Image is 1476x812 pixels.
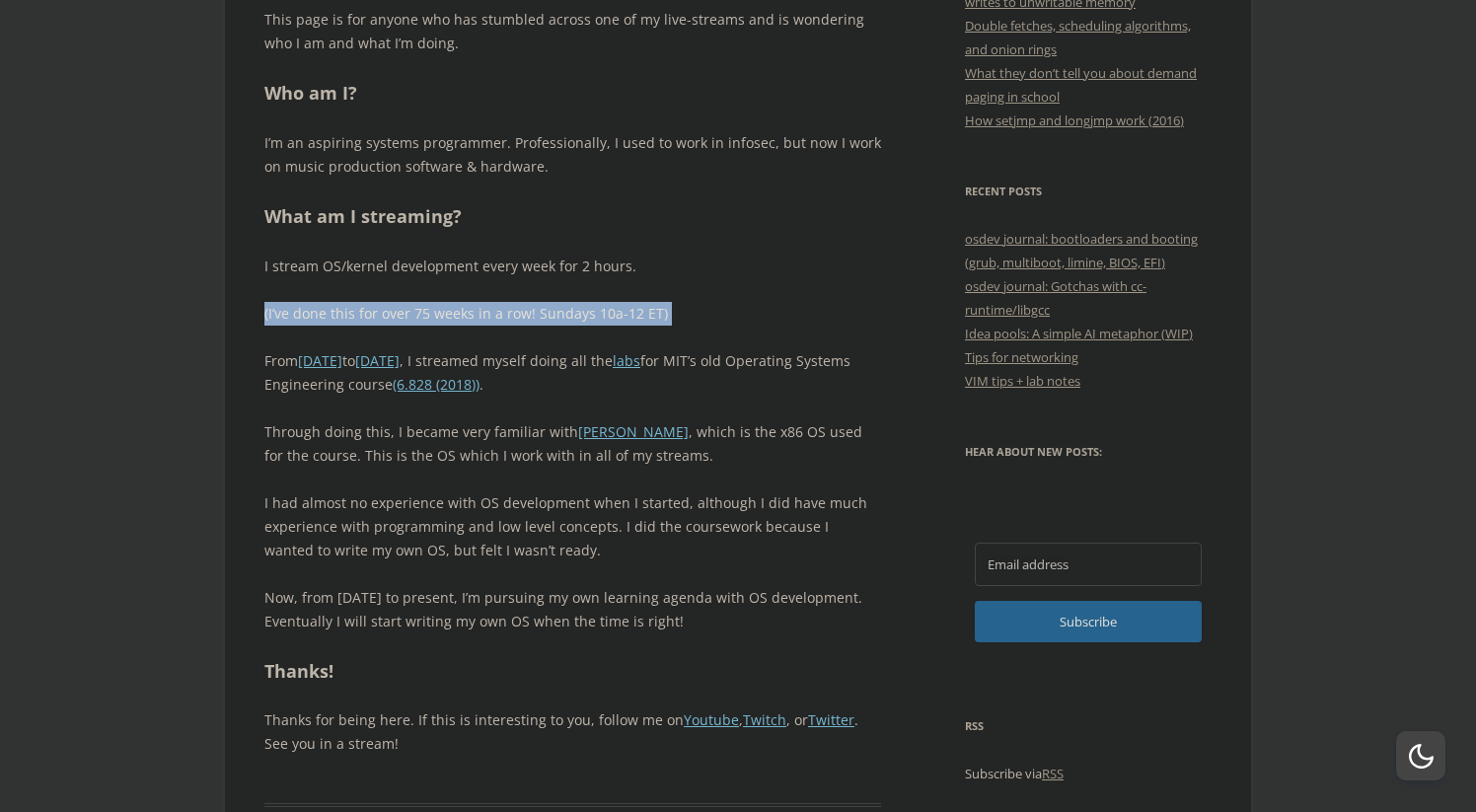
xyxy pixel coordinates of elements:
a: [PERSON_NAME] [578,422,689,441]
p: I stream OS/kernel development every week for 2 hours. [264,255,881,278]
a: Twitch [743,710,786,729]
a: Idea pools: A simple AI metaphor (WIP) [965,325,1193,342]
p: Through doing this, I became very familiar with , which is the x86 OS used for the course. This i... [264,420,881,468]
a: Youtube [684,710,739,729]
a: [DATE] [298,351,342,370]
p: Thanks for being here. If this is interesting to you, follow me on , , or . See you in a stream! [264,708,881,756]
h3: Recent Posts [965,180,1212,203]
a: What they don’t tell you about demand paging in school [965,64,1197,106]
a: Double fetches, scheduling algorithms, and onion rings [965,17,1191,58]
input: Email address [975,543,1202,586]
p: I had almost no experience with OS development when I started, although I did have much experienc... [264,491,881,562]
p: I’m an aspiring systems programmer. Professionally, I used to work in infosec, but now I work on ... [264,131,881,179]
h2: Who am I? [264,79,881,108]
button: Subscribe [975,601,1202,642]
a: osdev journal: Gotchas with cc-runtime/libgcc [965,277,1146,319]
h2: Thanks! [264,657,881,686]
p: This page is for anyone who has stumbled across one of my live-streams and is wondering who I am ... [264,8,881,55]
p: Now, from [DATE] to present, I’m pursuing my own learning agenda with OS development. Eventually ... [264,586,881,633]
h2: What am I streaming? [264,202,881,231]
a: Tips for networking [965,348,1078,366]
p: (I’ve done this for over 75 weeks in a row! Sundays 10a-12 ET) [264,302,881,326]
p: Subscribe via [965,762,1212,785]
h3: Hear about new posts: [965,440,1212,464]
p: From to , I streamed myself doing all the for MIT’s old Operating Systems Engineering course . [264,349,881,397]
a: VIM tips + lab notes [965,372,1080,390]
a: [DATE] [355,351,400,370]
a: (6.828 (2018)) [393,375,480,394]
a: Twitter [808,710,854,729]
a: RSS [1042,765,1064,782]
h3: RSS [965,714,1212,738]
a: How setjmp and longjmp work (2016) [965,111,1184,129]
a: osdev journal: bootloaders and booting (grub, multiboot, limine, BIOS, EFI) [965,230,1198,271]
a: labs [613,351,640,370]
